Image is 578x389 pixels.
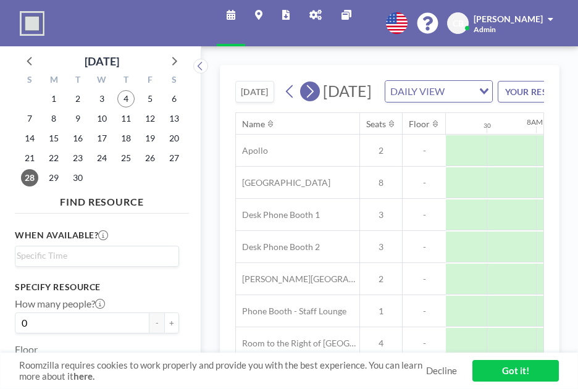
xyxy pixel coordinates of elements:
[403,274,446,285] span: -
[15,246,178,265] div: Search for option
[474,14,543,24] span: [PERSON_NAME]
[69,110,86,127] span: Tuesday, September 9, 2025
[388,83,447,99] span: DAILY VIEW
[69,90,86,107] span: Tuesday, September 2, 2025
[15,343,38,356] label: Floor
[527,117,543,127] div: 8AM
[236,274,359,285] span: [PERSON_NAME][GEOGRAPHIC_DATA]
[69,169,86,186] span: Tuesday, September 30, 2025
[236,338,359,349] span: Room to the Right of [GEOGRAPHIC_DATA]
[448,83,472,99] input: Search for option
[360,209,402,220] span: 3
[472,360,559,382] a: Got it!
[141,110,159,127] span: Friday, September 12, 2025
[484,122,491,130] div: 30
[474,25,496,34] span: Admin
[138,73,162,89] div: F
[20,11,44,36] img: organization-logo
[21,130,38,147] span: Sunday, September 14, 2025
[93,110,111,127] span: Wednesday, September 10, 2025
[453,18,464,29] span: CB
[15,282,179,293] h3: Specify resource
[45,169,62,186] span: Monday, September 29, 2025
[360,274,402,285] span: 2
[45,149,62,167] span: Monday, September 22, 2025
[93,90,111,107] span: Wednesday, September 3, 2025
[360,241,402,253] span: 3
[141,90,159,107] span: Friday, September 5, 2025
[15,298,105,310] label: How many people?
[403,177,446,188] span: -
[19,359,426,383] span: Roomzilla requires cookies to work properly and provide you with the best experience. You can lea...
[403,338,446,349] span: -
[21,169,38,186] span: Sunday, September 28, 2025
[93,130,111,147] span: Wednesday, September 17, 2025
[117,130,135,147] span: Thursday, September 18, 2025
[409,119,430,130] div: Floor
[165,90,183,107] span: Saturday, September 6, 2025
[90,73,114,89] div: W
[360,177,402,188] span: 8
[141,149,159,167] span: Friday, September 26, 2025
[165,130,183,147] span: Saturday, September 20, 2025
[162,73,186,89] div: S
[323,82,372,100] span: [DATE]
[236,209,320,220] span: Desk Phone Booth 1
[141,130,159,147] span: Friday, September 19, 2025
[235,81,274,102] button: [DATE]
[69,149,86,167] span: Tuesday, September 23, 2025
[117,90,135,107] span: Thursday, September 4, 2025
[360,338,402,349] span: 4
[426,365,457,377] a: Decline
[366,119,386,130] div: Seats
[117,110,135,127] span: Thursday, September 11, 2025
[117,149,135,167] span: Thursday, September 25, 2025
[45,130,62,147] span: Monday, September 15, 2025
[403,306,446,317] span: -
[42,73,66,89] div: M
[21,149,38,167] span: Sunday, September 21, 2025
[236,306,346,317] span: Phone Booth - Staff Lounge
[93,149,111,167] span: Wednesday, September 24, 2025
[242,119,265,130] div: Name
[360,306,402,317] span: 1
[18,73,42,89] div: S
[236,145,268,156] span: Apollo
[45,110,62,127] span: Monday, September 8, 2025
[21,110,38,127] span: Sunday, September 7, 2025
[149,312,164,333] button: -
[69,130,86,147] span: Tuesday, September 16, 2025
[66,73,90,89] div: T
[165,110,183,127] span: Saturday, September 13, 2025
[236,241,320,253] span: Desk Phone Booth 2
[360,145,402,156] span: 2
[403,145,446,156] span: -
[236,177,330,188] span: [GEOGRAPHIC_DATA]
[385,81,492,102] div: Search for option
[85,52,119,70] div: [DATE]
[15,191,189,208] h4: FIND RESOURCE
[17,249,172,262] input: Search for option
[165,149,183,167] span: Saturday, September 27, 2025
[164,312,179,333] button: +
[403,241,446,253] span: -
[114,73,138,89] div: T
[45,90,62,107] span: Monday, September 1, 2025
[403,209,446,220] span: -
